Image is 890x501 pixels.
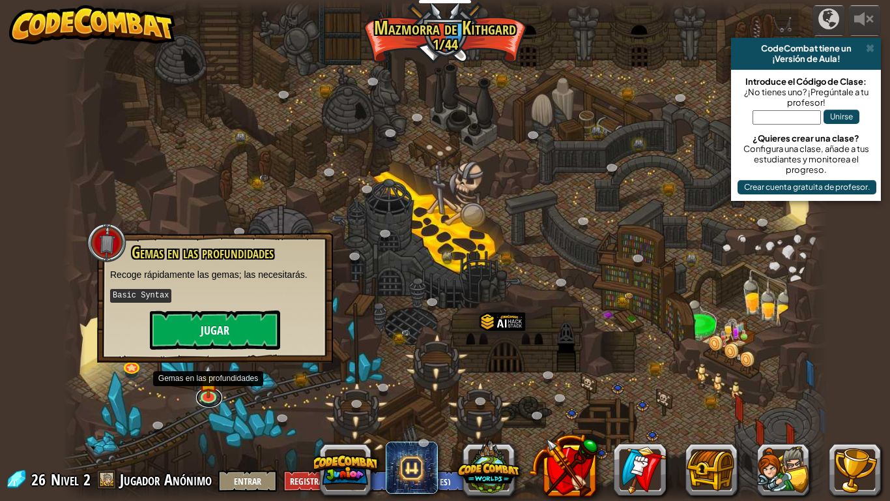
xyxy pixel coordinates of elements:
button: Campañas [812,5,845,36]
span: Jugador Anónimo [120,469,212,490]
span: 26 [31,469,50,490]
div: ¡Versión de Aula! [736,53,876,64]
kbd: Basic Syntax [110,289,171,303]
span: 2 [83,469,91,490]
img: portrait.png [401,329,410,337]
img: CodeCombat - Learn how to code by playing a game [9,5,176,44]
button: Unirse [824,110,859,124]
span: Nivel [51,469,79,491]
button: Crear cuenta gratuita de profesor. [738,180,876,194]
div: Introduce el Código de Clase: [738,76,874,87]
p: Recoge rápidamente las gemas; las necesitarás. [110,268,320,281]
img: level-banner-started.png [198,365,218,398]
img: portrait.png [259,174,268,181]
div: CodeCombat tiene un [736,43,876,53]
span: Gemas en las profundidades [132,241,274,264]
div: ¿Quieres crear una clase? [738,133,874,144]
button: Jugar [150,311,280,350]
div: ¿No tienes uno? ¡Pregúntale a tu profesor! [738,87,874,108]
img: portrait.png [624,292,633,299]
button: Entrar [218,470,277,492]
div: Configura una clase, añade a tus estudiantes y monitorea el progreso. [738,144,874,175]
button: Ajustar volúmen [848,5,881,36]
button: Registrarse [283,470,342,492]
